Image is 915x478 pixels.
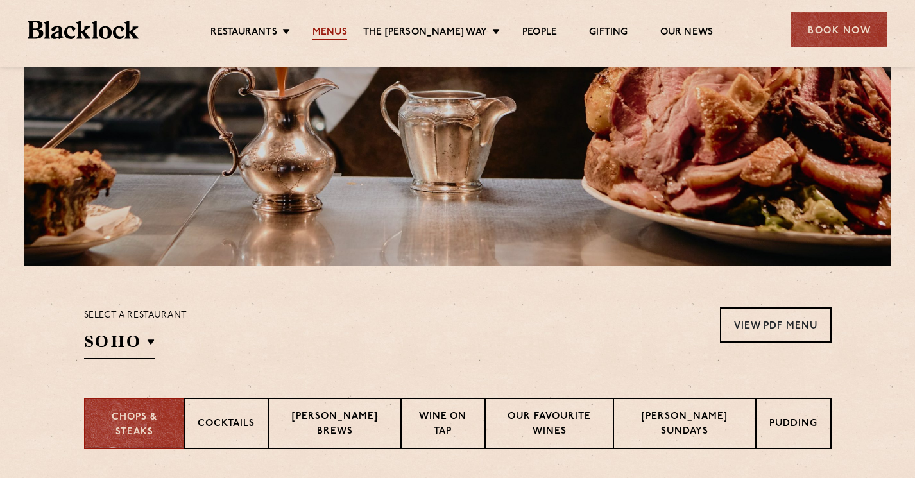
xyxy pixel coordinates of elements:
p: Cocktails [198,417,255,433]
a: Gifting [589,26,628,40]
p: Pudding [769,417,817,433]
p: Our favourite wines [499,410,600,440]
p: Chops & Steaks [98,411,171,440]
p: [PERSON_NAME] Sundays [627,410,742,440]
a: People [522,26,557,40]
img: BL_Textured_Logo-footer-cropped.svg [28,21,139,39]
p: [PERSON_NAME] Brews [282,410,387,440]
p: Wine on Tap [415,410,472,440]
h2: SOHO [84,330,155,359]
a: The [PERSON_NAME] Way [363,26,487,40]
a: Our News [660,26,714,40]
a: Restaurants [210,26,277,40]
p: Select a restaurant [84,307,187,324]
a: Menus [312,26,347,40]
a: View PDF Menu [720,307,832,343]
div: Book Now [791,12,887,47]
